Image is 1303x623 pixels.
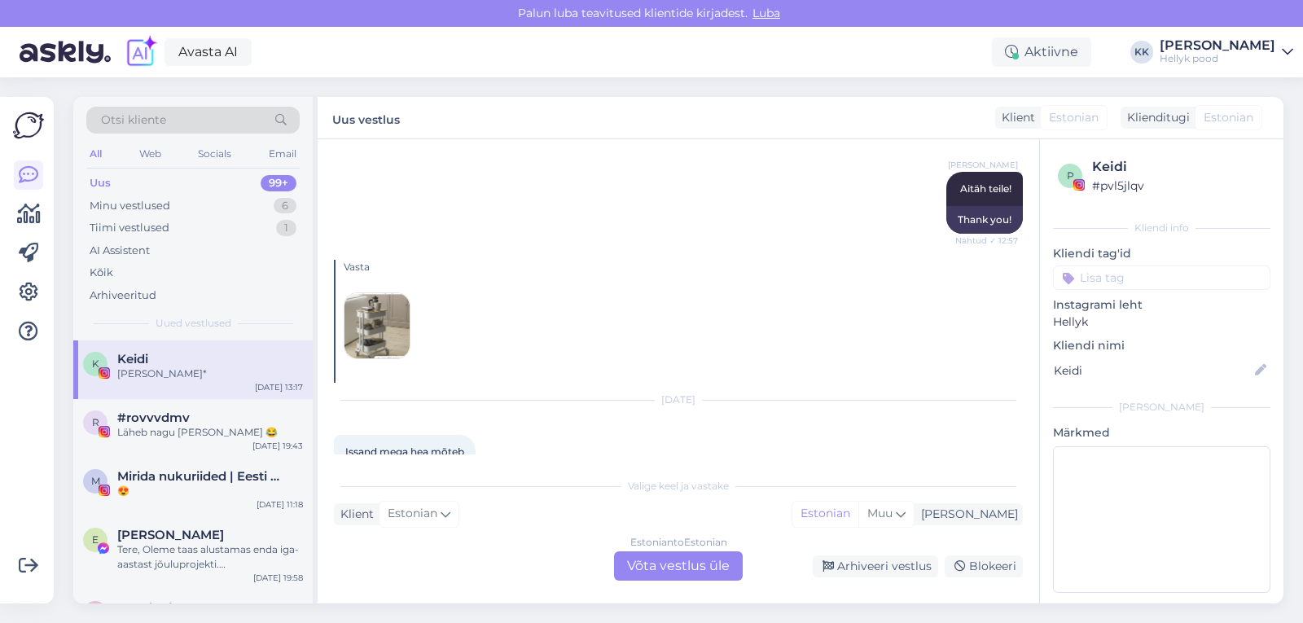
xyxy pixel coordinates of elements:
div: Estonian to Estonian [630,535,727,550]
div: Valige keel ja vastake [334,479,1023,494]
div: 6 [274,198,296,214]
div: [PERSON_NAME] [1053,400,1270,415]
div: [DATE] 19:58 [253,572,303,584]
div: Email [265,143,300,165]
span: M [91,475,100,487]
span: Keidi [117,352,148,366]
div: Minu vestlused [90,198,170,214]
div: [DATE] 19:43 [252,440,303,452]
div: [DATE] 13:17 [255,381,303,393]
div: Vasta [344,260,1023,274]
span: Emili Jürgen [117,528,224,542]
img: Askly Logo [13,110,44,141]
div: [PERSON_NAME] [1160,39,1275,52]
div: Klienditugi [1121,109,1190,126]
p: Kliendi nimi [1053,337,1270,354]
span: Estonian [388,505,437,523]
span: Aitäh teile! [960,182,1011,195]
div: Läheb nagu [PERSON_NAME] 😂 [117,425,303,440]
div: 1 [276,220,296,236]
span: p [1067,169,1074,182]
span: Luba [748,6,785,20]
div: Keidi [1092,157,1266,177]
span: Uued vestlused [156,316,231,331]
p: Kliendi tag'id [1053,245,1270,262]
div: 99+ [261,175,296,191]
div: # pvl5jlqv [1092,177,1266,195]
div: Arhiveeritud [90,287,156,304]
a: [PERSON_NAME]Hellyk pood [1160,39,1293,65]
div: Tere, Oleme taas alustamas enda iga-aastast jõuluprojekti. [PERSON_NAME] saime kontaktid Tartu la... [117,542,303,572]
p: Märkmed [1053,424,1270,441]
div: Klient [334,506,374,523]
div: [PERSON_NAME] [915,506,1018,523]
span: Mirida nukuriided | Eesti käsitöö 🇪🇪 [117,469,287,484]
div: Blokeeri [945,555,1023,577]
p: Hellyk [1053,314,1270,331]
label: Uus vestlus [332,107,400,129]
span: K [92,358,99,370]
div: Thank you! [946,206,1023,234]
div: Arhiveeri vestlus [813,555,938,577]
img: explore-ai [124,35,158,69]
a: Avasta AI [165,38,252,66]
div: KK [1130,41,1153,64]
span: [PERSON_NAME] [948,159,1018,171]
div: Kõik [90,265,113,281]
div: [DATE] [334,393,1023,407]
span: #rovvvdmv [117,410,190,425]
div: Võta vestlus üle [614,551,743,581]
div: 😍 [117,484,303,498]
span: r [92,416,99,428]
span: Issand mega hea mõteb [345,445,464,458]
span: Estonian [1049,109,1099,126]
div: Socials [195,143,235,165]
span: Otsi kliente [101,112,166,129]
div: Estonian [792,502,858,526]
span: E [92,533,99,546]
span: Estonian [1204,109,1253,126]
div: Klient [995,109,1035,126]
div: Tiimi vestlused [90,220,169,236]
span: Nähtud ✓ 12:57 [955,235,1018,247]
p: Instagrami leht [1053,296,1270,314]
div: Aktiivne [992,37,1091,67]
div: Hellyk pood [1160,52,1275,65]
div: Uus [90,175,111,191]
div: Web [136,143,165,165]
div: [DATE] 11:18 [257,498,303,511]
div: [PERSON_NAME]* [117,366,303,381]
span: #3y4i0qjo [117,601,180,616]
span: Muu [867,506,893,520]
div: Kliendi info [1053,221,1270,235]
img: attachment [344,293,410,358]
div: AI Assistent [90,243,150,259]
input: Lisa nimi [1054,362,1252,380]
input: Lisa tag [1053,265,1270,290]
div: All [86,143,105,165]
